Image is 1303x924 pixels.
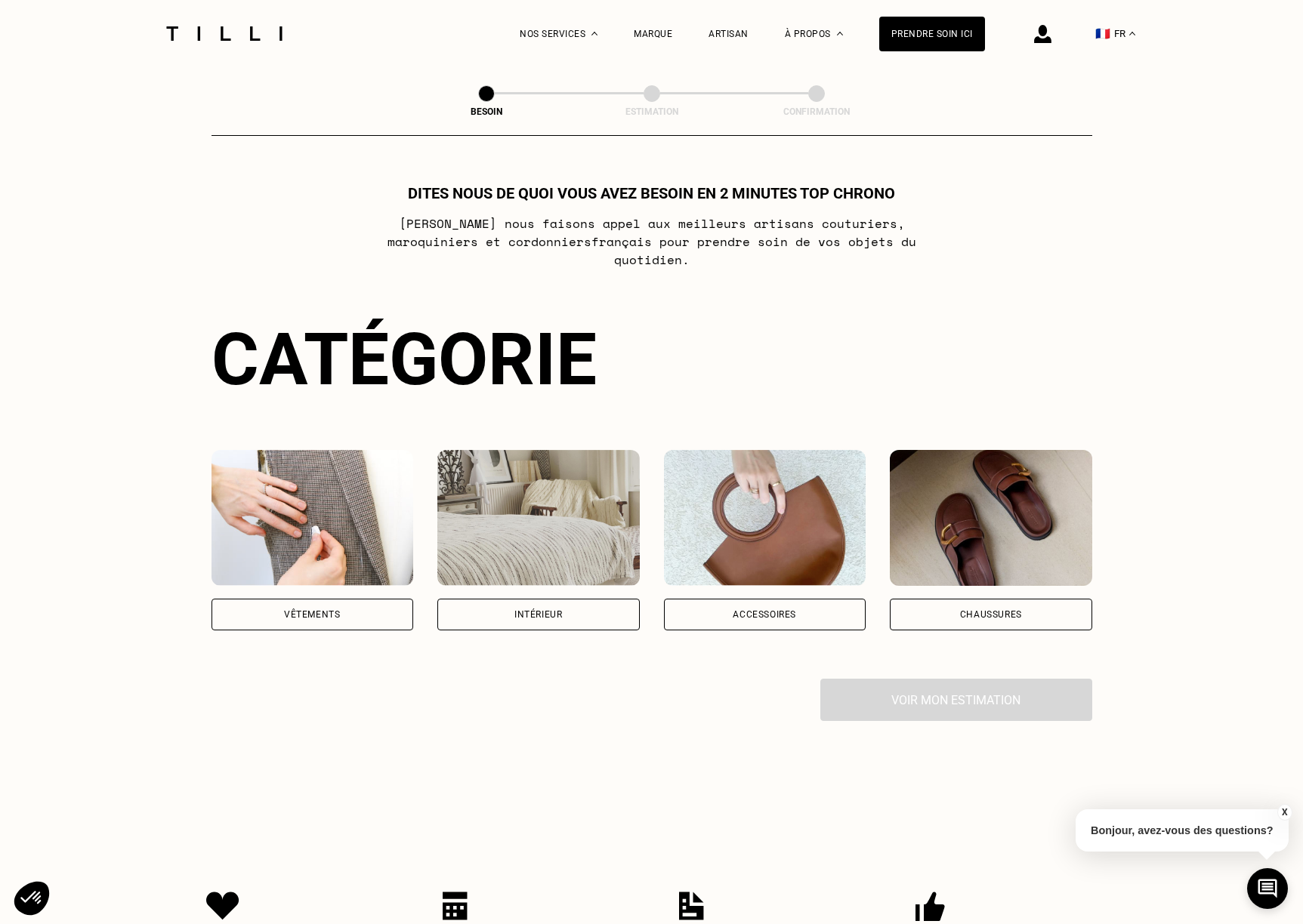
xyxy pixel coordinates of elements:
[709,29,749,39] a: Artisan
[879,17,985,51] a: Prendre soin ici
[634,29,672,39] a: Marque
[576,106,727,117] div: Estimation
[679,892,704,920] img: Icon
[733,610,796,619] div: Accessoires
[1277,804,1292,821] button: X
[837,32,843,35] img: Menu déroulant à propos
[206,892,239,920] img: Icon
[741,106,892,117] div: Confirmation
[212,450,414,586] img: Vêtements
[1095,26,1110,41] span: 🇫🇷
[664,450,866,586] img: Accessoires
[1129,32,1135,35] img: menu déroulant
[284,610,340,619] div: Vêtements
[960,610,1022,619] div: Chaussures
[514,610,562,619] div: Intérieur
[1076,809,1289,852] p: Bonjour, avez-vous des questions?
[437,450,640,586] img: Intérieur
[443,892,468,920] img: Icon
[1034,25,1051,43] img: icône connexion
[591,32,597,35] img: Menu déroulant
[352,214,951,269] p: [PERSON_NAME] nous faisons appel aux meilleurs artisans couturiers , maroquiniers et cordonniers ...
[161,26,288,41] img: Logo du service de couturière Tilli
[915,892,945,922] img: Icon
[411,106,562,117] div: Besoin
[408,184,895,202] h1: Dites nous de quoi vous avez besoin en 2 minutes top chrono
[890,450,1092,586] img: Chaussures
[212,317,1092,402] div: Catégorie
